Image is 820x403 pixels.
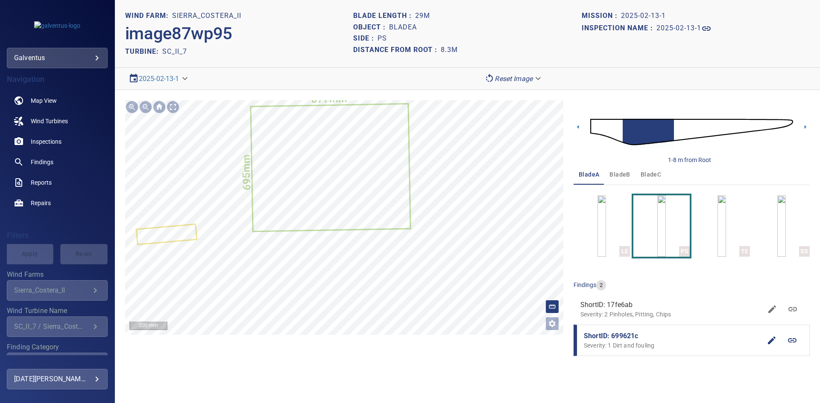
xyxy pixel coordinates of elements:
[139,100,152,114] div: Zoom out
[240,154,252,190] text: 695mm
[777,195,786,257] a: SS
[7,193,108,213] a: repairs noActive
[14,322,90,331] div: SC_II_7 / Sierra_Costera_II
[495,75,533,83] em: Reset Image
[34,21,80,30] img: galventus-logo
[609,169,630,180] span: bladeB
[389,23,417,32] h1: bladeA
[582,24,656,32] h1: Inspection name :
[633,195,690,257] button: PS
[125,100,139,114] div: Zoom in
[125,12,172,20] h1: WIND FARM:
[7,344,108,351] label: Finding Category
[693,195,750,257] button: TE
[580,300,762,310] span: ShortID: 17fe6ab
[7,111,108,131] a: windturbines noActive
[31,178,52,187] span: Reports
[584,331,761,341] span: ShortID: 699621c
[7,75,108,84] h4: Navigation
[7,353,108,373] div: Finding Category
[7,152,108,172] a: findings noActive
[668,156,711,164] div: 1-8 m from Root
[7,280,108,301] div: Wind Farms
[717,195,726,257] a: TE
[31,117,68,125] span: Wind Turbines
[619,246,630,257] div: LE
[31,158,53,166] span: Findings
[582,12,621,20] h1: Mission :
[799,246,810,257] div: SS
[378,35,387,43] h1: PS
[7,172,108,193] a: reports noActive
[579,169,599,180] span: bladeA
[7,48,108,68] div: galventus
[14,286,90,294] div: Sierra_Costera_II
[31,137,61,146] span: Inspections
[545,317,559,331] button: Open image filters and tagging options
[353,35,378,43] h1: Side :
[590,107,793,157] img: d
[31,199,51,207] span: Repairs
[14,51,100,65] div: galventus
[621,12,666,20] h1: 2025-02-13-1
[679,246,690,257] div: PS
[596,281,606,290] span: 2
[739,246,750,257] div: TE
[656,23,712,34] a: 2025-02-13-1
[125,23,232,44] h2: image87wp95
[166,100,180,114] div: Toggle full page
[7,307,108,314] label: Wind Turbine Name
[125,47,162,55] h2: TURBINE:
[353,23,389,32] h1: Object :
[311,93,347,105] text: 877mm
[441,46,458,54] h1: 8.3m
[31,96,57,105] span: Map View
[415,12,430,20] h1: 29m
[125,71,193,86] div: 2025-02-13-1
[172,12,241,20] h1: Sierra_Costera_II
[657,195,666,257] a: PS
[162,47,187,55] h2: SC_II_7
[584,341,761,350] p: Severity: 1 Dirt and fouling
[7,90,108,111] a: map noActive
[641,169,661,180] span: bladeC
[7,316,108,337] div: Wind Turbine Name
[753,195,810,257] button: SS
[580,310,762,319] p: Severity: 2 Pinholes, Pitting, Chips
[14,372,100,386] div: [DATE][PERSON_NAME]
[574,281,596,288] span: findings
[353,46,441,54] h1: Distance from root :
[152,100,166,114] div: Go home
[139,75,179,83] a: 2025-02-13-1
[7,131,108,152] a: inspections noActive
[7,231,108,240] h4: Filters
[353,12,415,20] h1: Blade length :
[481,71,546,86] div: Reset Image
[656,24,701,32] h1: 2025-02-13-1
[7,271,108,278] label: Wind Farms
[597,195,606,257] a: LE
[574,195,630,257] button: LE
